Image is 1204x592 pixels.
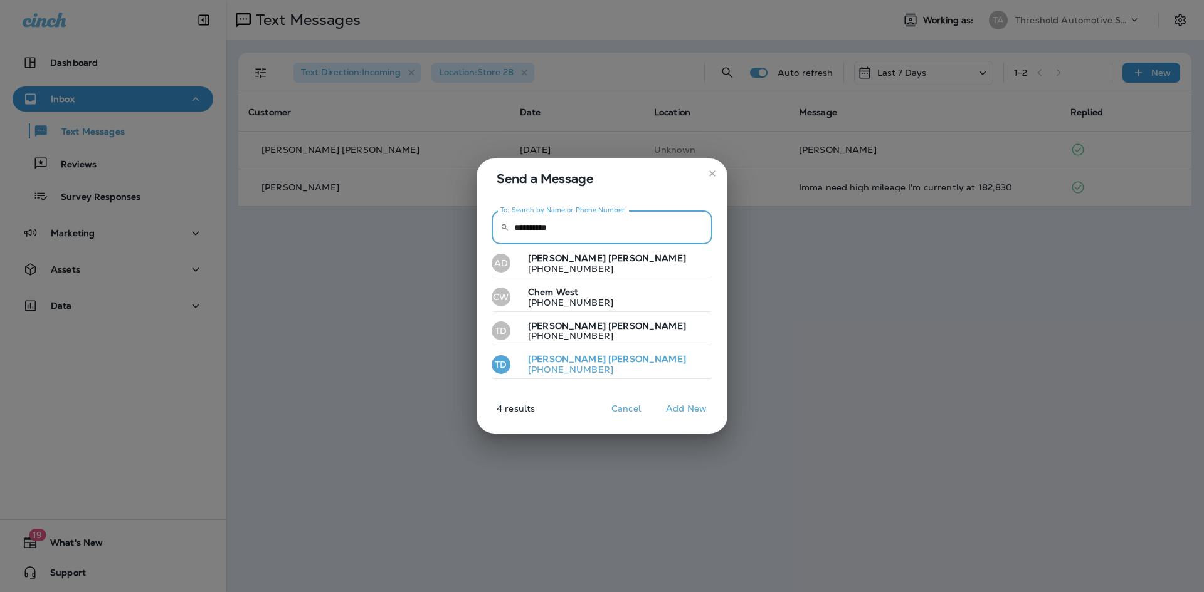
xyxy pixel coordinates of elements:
span: West [556,286,579,298]
button: close [702,164,722,184]
p: 4 results [472,403,535,423]
p: [PHONE_NUMBER] [518,331,686,341]
span: Chem [528,286,554,298]
span: [PERSON_NAME] [608,320,686,331]
div: TD [492,355,510,374]
button: AD[PERSON_NAME] [PERSON_NAME][PHONE_NUMBER] [492,249,712,278]
label: To: Search by Name or Phone Number [500,205,625,215]
p: [PHONE_NUMBER] [518,264,686,274]
p: [PHONE_NUMBER] [518,298,613,308]
button: CWChem West[PHONE_NUMBER] [492,283,712,312]
div: CW [492,288,510,306]
span: [PERSON_NAME] [608,353,686,365]
span: [PERSON_NAME] [528,252,606,264]
span: [PERSON_NAME] [608,252,686,264]
div: TD [492,321,510,340]
p: [PHONE_NUMBER] [518,365,686,375]
button: TD[PERSON_NAME] [PERSON_NAME][PHONE_NUMBER] [492,350,712,379]
span: [PERSON_NAME] [528,320,606,331]
button: TD[PERSON_NAME] [PERSON_NAME][PHONE_NUMBER] [492,317,712,346]
span: [PERSON_NAME] [528,353,606,365]
span: Send a Message [497,169,712,189]
button: Cancel [603,399,650,418]
div: AD [492,254,510,273]
button: Add New [660,399,713,418]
